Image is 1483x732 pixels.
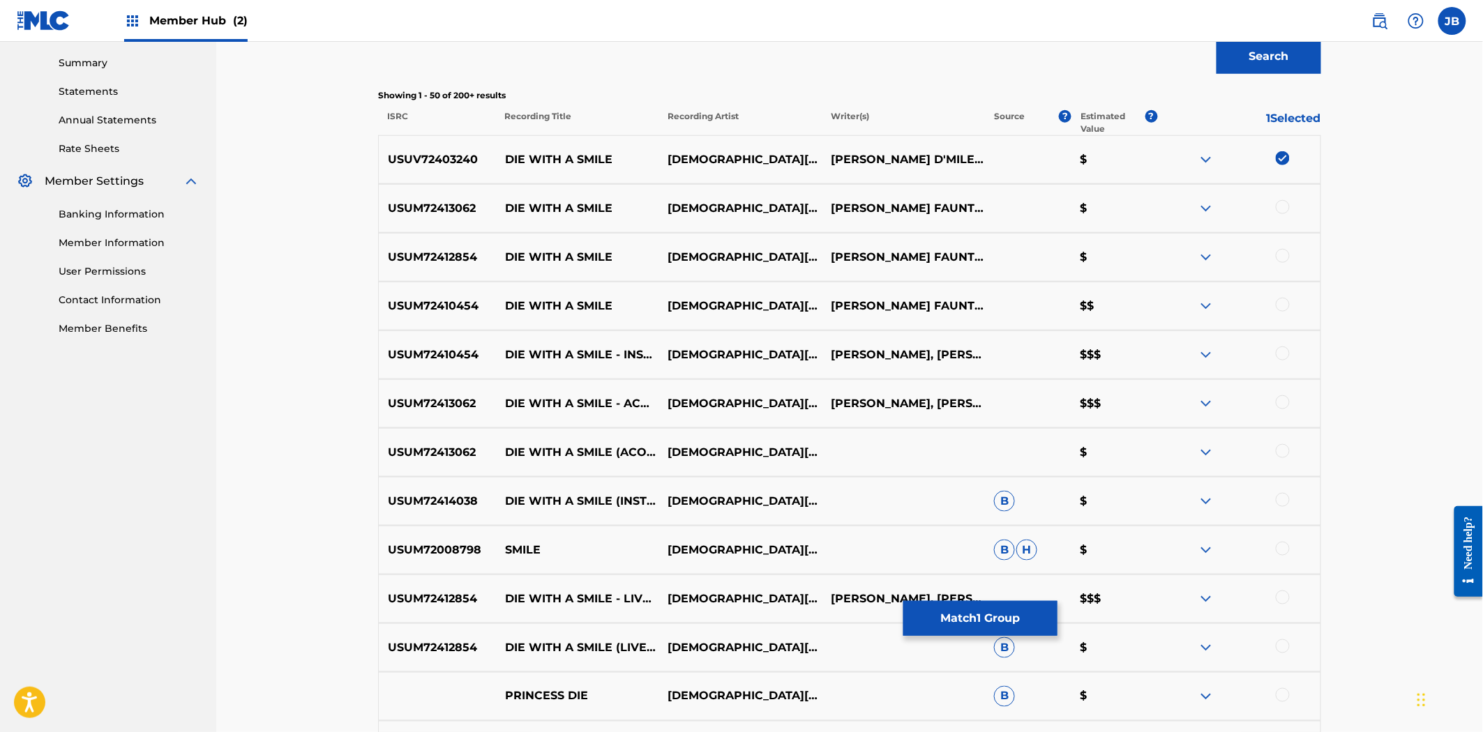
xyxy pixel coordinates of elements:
[233,14,248,27] span: (2)
[658,200,822,217] p: [DEMOGRAPHIC_DATA][PERSON_NAME] & [PERSON_NAME]
[124,13,141,29] img: Top Rightsholders
[822,590,985,607] p: [PERSON_NAME], [PERSON_NAME], DERNST "D'MILE" [PERSON_NAME], DERNST ”D’MILE” [PERSON_NAME], [PERS...
[1371,13,1388,29] img: search
[658,395,822,412] p: [DEMOGRAPHIC_DATA][PERSON_NAME],[PERSON_NAME]
[822,249,985,266] p: [PERSON_NAME] FAUNTLEROYLADY GAGADERNST D'MILE [PERSON_NAME]
[1071,493,1158,510] p: $
[1071,639,1158,656] p: $
[149,13,248,29] span: Member Hub
[1071,688,1158,705] p: $
[379,151,496,168] p: USUV72403240
[658,444,822,461] p: [DEMOGRAPHIC_DATA][PERSON_NAME] & [PERSON_NAME]
[496,395,659,412] p: DIE WITH A SMILE - ACOUSTIC
[1198,688,1214,705] img: expand
[496,444,659,461] p: DIE WITH A SMILE (ACOUSTIC)
[658,249,822,266] p: [DEMOGRAPHIC_DATA][PERSON_NAME] & [PERSON_NAME]
[379,200,496,217] p: USUM72413062
[1198,151,1214,168] img: expand
[822,200,985,217] p: [PERSON_NAME] FAUNTLEROYLADY GAGABRUNO MARSDERNST D'MILE [PERSON_NAME]
[1198,200,1214,217] img: expand
[994,637,1015,658] span: B
[1198,639,1214,656] img: expand
[1198,590,1214,607] img: expand
[1071,200,1158,217] p: $
[658,298,822,314] p: [DEMOGRAPHIC_DATA][PERSON_NAME] & [PERSON_NAME]
[496,346,659,363] p: DIE WITH A SMILE - INSTRUMENTAL
[1071,298,1158,314] p: $$
[822,395,985,412] p: [PERSON_NAME], [PERSON_NAME], DERNST "D'MILE" [PERSON_NAME], DERNST ”D’MILE” [PERSON_NAME], [PERS...
[1081,110,1145,135] p: Estimated Value
[496,200,659,217] p: DIE WITH A SMILE
[379,444,496,461] p: USUM72413062
[496,493,659,510] p: DIE WITH A SMILE (INSTRUMENTAL ACOUSTIC)
[1071,444,1158,461] p: $
[658,542,822,558] p: [DEMOGRAPHIC_DATA][PERSON_NAME]
[495,110,658,135] p: Recording Title
[1408,13,1424,29] img: help
[1145,110,1158,123] span: ?
[658,346,822,363] p: [DEMOGRAPHIC_DATA][PERSON_NAME],[PERSON_NAME]
[1217,39,1321,74] button: Search
[59,293,200,307] a: Contact Information
[496,151,659,168] p: DIE WITH A SMILE
[59,113,200,128] a: Annual Statements
[59,84,200,99] a: Statements
[496,688,659,705] p: PRINCESS DIE
[822,110,985,135] p: Writer(s)
[1198,298,1214,314] img: expand
[1071,346,1158,363] p: $$$
[496,298,659,314] p: DIE WITH A SMILE
[379,249,496,266] p: USUM72412854
[378,89,1321,102] p: Showing 1 - 50 of 200+ results
[658,110,822,135] p: Recording Artist
[496,542,659,558] p: SMILE
[379,298,496,314] p: USUM72410454
[1402,7,1430,35] div: Help
[1198,493,1214,510] img: expand
[822,298,985,314] p: [PERSON_NAME] FAUNTLEROYLADY GAGABRUNO MARSDERNST D'MILE [PERSON_NAME]
[59,142,200,156] a: Rate Sheets
[45,173,144,190] span: Member Settings
[1198,542,1214,558] img: expand
[994,686,1015,707] span: B
[903,601,1057,636] button: Match1 Group
[379,493,496,510] p: USUM72414038
[658,688,822,705] p: [DEMOGRAPHIC_DATA][PERSON_NAME]
[1366,7,1394,35] a: Public Search
[183,173,200,190] img: expand
[658,639,822,656] p: [DEMOGRAPHIC_DATA][PERSON_NAME] & [PERSON_NAME]
[59,236,200,250] a: Member Information
[496,639,659,656] p: DIE WITH A SMILE (LIVE IN [GEOGRAPHIC_DATA])
[1059,110,1071,123] span: ?
[379,639,496,656] p: USUM72412854
[378,110,495,135] p: ISRC
[379,542,496,558] p: USUM72008798
[59,264,200,279] a: User Permissions
[59,56,200,70] a: Summary
[1071,151,1158,168] p: $
[1071,395,1158,412] p: $$$
[379,395,496,412] p: USUM72413062
[994,491,1015,512] span: B
[1417,679,1426,721] div: Drag
[1016,540,1037,561] span: H
[822,151,985,168] p: [PERSON_NAME] D'MILE [PERSON_NAME] GAGABRUNO [PERSON_NAME]
[1071,249,1158,266] p: $
[17,10,70,31] img: MLC Logo
[1413,665,1483,732] iframe: Chat Widget
[1198,444,1214,461] img: expand
[1198,249,1214,266] img: expand
[17,173,33,190] img: Member Settings
[1438,7,1466,35] div: User Menu
[496,249,659,266] p: DIE WITH A SMILE
[1198,346,1214,363] img: expand
[658,493,822,510] p: [DEMOGRAPHIC_DATA][PERSON_NAME] & [PERSON_NAME]
[496,590,659,607] p: DIE WITH A SMILE - LIVE IN [GEOGRAPHIC_DATA]
[59,321,200,336] a: Member Benefits
[995,110,1025,135] p: Source
[1071,542,1158,558] p: $
[1276,151,1290,165] img: deselect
